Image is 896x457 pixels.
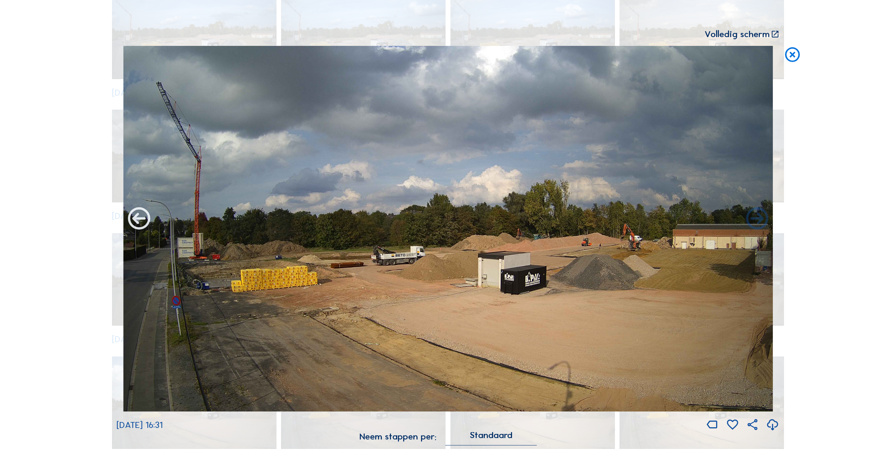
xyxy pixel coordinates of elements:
[470,432,512,438] div: Standaard
[117,420,163,430] span: [DATE] 16:31
[359,432,436,441] div: Neem stappen per:
[123,46,773,411] img: Image
[126,206,152,233] i: Forward
[744,206,770,233] i: Back
[445,432,537,445] div: Standaard
[705,30,770,39] div: Volledig scherm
